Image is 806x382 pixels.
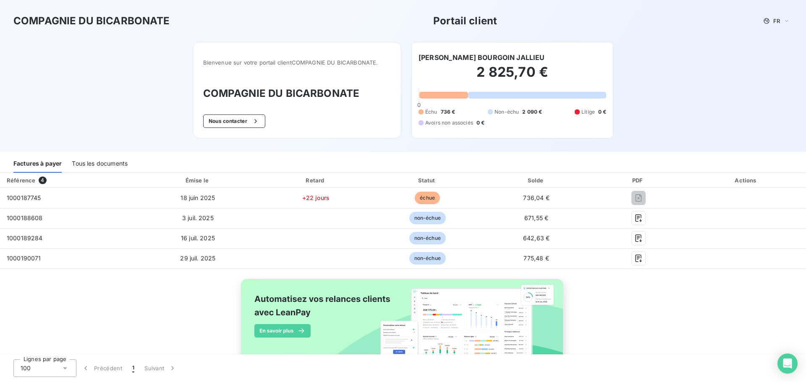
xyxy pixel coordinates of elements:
button: 1 [127,359,139,377]
span: 3 juil. 2025 [182,214,214,221]
span: 736,04 € [523,194,549,201]
div: Solde [484,176,589,185]
span: 0 € [476,119,484,127]
span: 775,48 € [523,255,549,262]
span: 16 juil. 2025 [181,234,215,242]
button: Suivant [139,359,182,377]
div: Tous les documents [72,155,128,173]
span: 642,63 € [523,234,550,242]
span: Litige [581,108,595,116]
button: Précédent [76,359,127,377]
h6: [PERSON_NAME] BOURGOIN JALLIEU [419,52,545,62]
div: Statut [374,176,481,185]
h3: COMPAGNIE DU BICARBONATE [13,13,170,29]
div: Émise le [138,176,258,185]
span: 1000189284 [7,234,43,242]
div: Référence [7,177,35,184]
span: Échu [425,108,437,116]
span: non-échue [409,252,446,265]
span: 29 juil. 2025 [180,255,215,262]
span: 1000188608 [7,214,43,221]
span: 736 € [441,108,455,116]
span: 4 [39,177,46,184]
h3: COMPAGNIE DU BICARBONATE [203,86,391,101]
span: 1000187745 [7,194,41,201]
span: échue [415,192,440,204]
span: Avoirs non associés [425,119,473,127]
div: Retard [261,176,371,185]
span: non-échue [409,212,446,224]
span: Bienvenue sur votre portail client COMPAGNIE DU BICARBONATE . [203,59,391,66]
span: non-échue [409,232,446,244]
span: 0 € [598,108,606,116]
span: 671,55 € [524,214,548,221]
div: Actions [688,176,804,185]
span: FR [773,18,780,24]
button: Nous contacter [203,114,265,128]
h2: 2 825,70 € [419,64,606,89]
div: Open Intercom Messenger [777,353,798,374]
span: 1 [132,364,134,372]
div: Factures à payer [13,155,62,173]
span: 18 juin 2025 [181,194,215,201]
span: Non-échu [495,108,519,116]
div: PDF [592,176,685,185]
h3: Portail client [433,13,497,29]
span: +22 jours [302,194,330,201]
span: 1000190071 [7,255,41,262]
span: 2 090 € [522,108,542,116]
span: 0 [417,101,421,108]
img: banner [233,274,573,377]
span: 100 [21,364,31,372]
